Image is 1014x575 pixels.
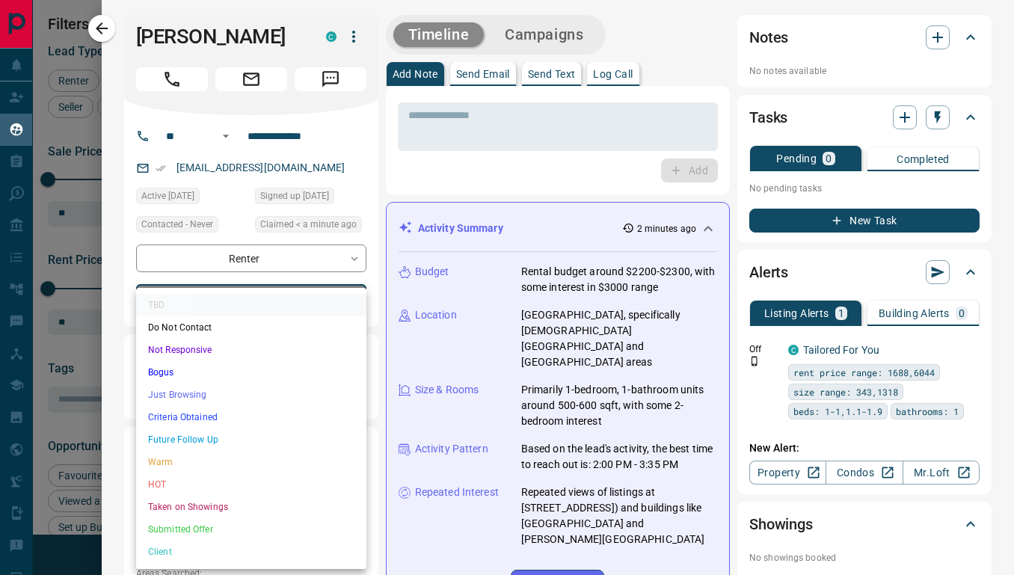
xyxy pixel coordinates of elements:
li: Criteria Obtained [136,406,366,428]
li: Warm [136,451,366,473]
li: Bogus [136,361,366,384]
li: Do Not Contact [136,316,366,339]
li: Future Follow Up [136,428,366,451]
li: Taken on Showings [136,496,366,518]
li: Client [136,541,366,563]
li: Submitted Offer [136,518,366,541]
li: Not Responsive [136,339,366,361]
li: HOT [136,473,366,496]
li: Just Browsing [136,384,366,406]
